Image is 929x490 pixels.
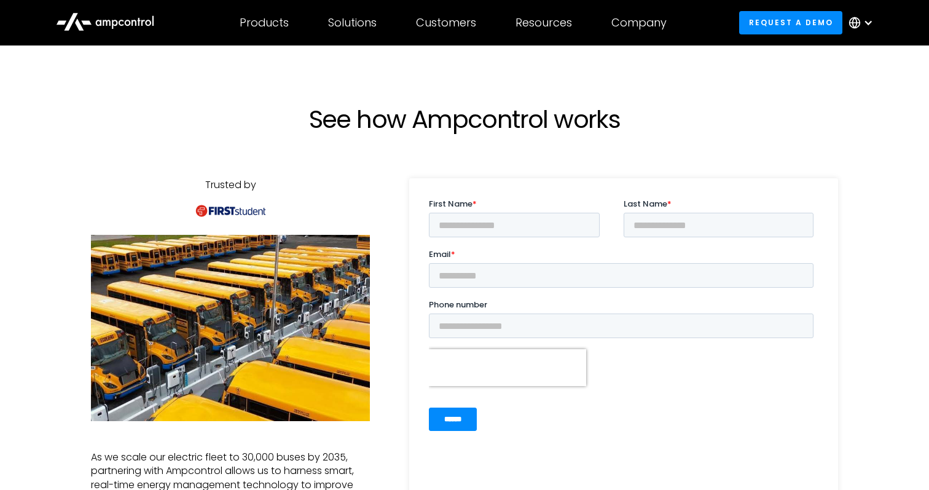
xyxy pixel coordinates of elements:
[91,446,370,488] p: "We believe Ampcontrol's innovative AI-driven platform offers the tools we need to optimize and m...
[739,11,842,34] a: Request a demo
[611,16,667,30] div: Company
[416,16,476,30] div: Customers
[194,105,735,134] h1: See how Ampcontrol works
[328,16,377,30] div: Solutions
[515,16,572,30] div: Resources
[240,16,289,30] div: Products
[205,178,256,192] div: Trusted by
[429,198,818,452] iframe: Form 0
[192,204,246,214] img: Watt EV Logo Real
